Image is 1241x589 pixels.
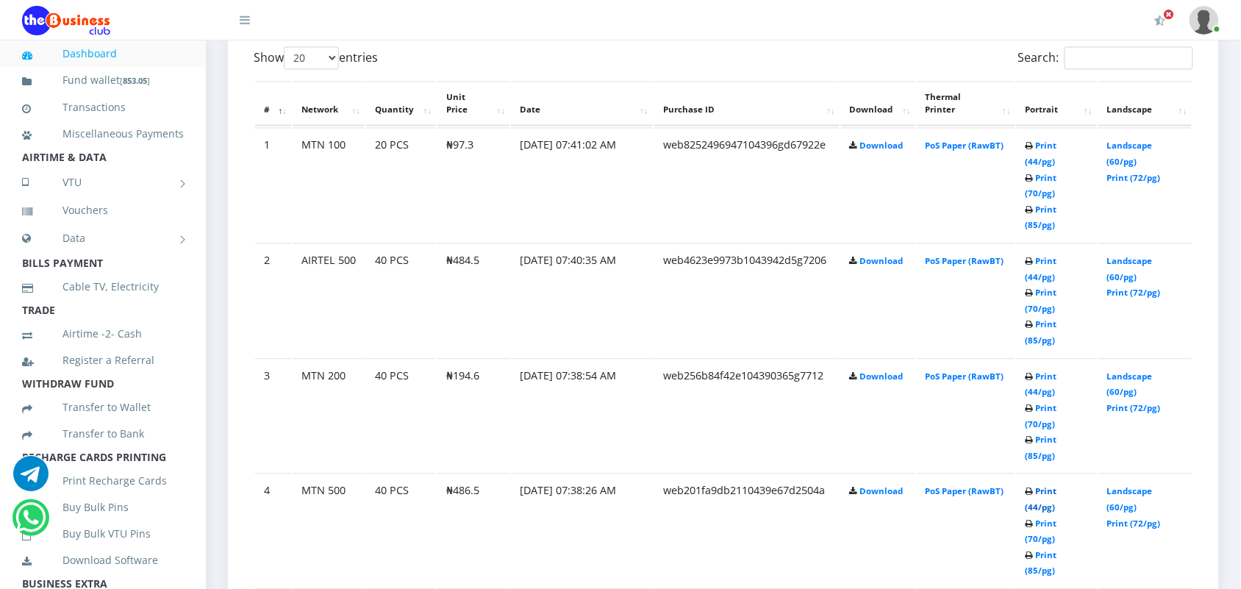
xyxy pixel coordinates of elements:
[15,511,46,535] a: Chat for support
[1107,256,1153,283] a: Landscape (60/pg)
[860,486,904,497] a: Download
[654,82,840,127] th: Purchase ID: activate to sort column ascending
[366,474,436,588] td: 40 PCS
[1026,319,1057,346] a: Print (85/pg)
[917,82,1015,127] th: Thermal Printer: activate to sort column ascending
[437,474,509,588] td: ₦486.5
[511,474,653,588] td: [DATE] 07:38:26 AM
[22,464,184,498] a: Print Recharge Cards
[511,128,653,242] td: [DATE] 07:41:02 AM
[437,359,509,473] td: ₦194.6
[1026,140,1057,168] a: Print (44/pg)
[1026,256,1057,283] a: Print (44/pg)
[22,90,184,124] a: Transactions
[1026,288,1057,315] a: Print (70/pg)
[1026,371,1057,399] a: Print (44/pg)
[654,359,840,473] td: web256b84f42e104390365g7712
[22,63,184,98] a: Fund wallet[853.05]
[1107,518,1161,529] a: Print (72/pg)
[1065,47,1193,70] input: Search:
[1026,550,1057,577] a: Print (85/pg)
[255,474,291,588] td: 4
[22,117,184,151] a: Miscellaneous Payments
[511,359,653,473] td: [DATE] 07:38:54 AM
[1107,140,1153,168] a: Landscape (60/pg)
[1107,486,1153,513] a: Landscape (60/pg)
[22,220,184,257] a: Data
[366,82,436,127] th: Quantity: activate to sort column ascending
[293,82,365,127] th: Network: activate to sort column ascending
[22,37,184,71] a: Dashboard
[22,317,184,351] a: Airtime -2- Cash
[654,243,840,357] td: web4623e9973b1043942d5g7206
[654,474,840,588] td: web201fa9db2110439e67d2504a
[293,474,365,588] td: MTN 500
[1107,288,1161,299] a: Print (72/pg)
[654,128,840,242] td: web8252496947104396gd67922e
[293,359,365,473] td: MTN 200
[1155,15,1166,26] i: Activate Your Membership
[926,371,1004,382] a: PoS Paper (RawBT)
[860,256,904,267] a: Download
[255,128,291,242] td: 1
[1026,403,1057,430] a: Print (70/pg)
[22,517,184,551] a: Buy Bulk VTU Pins
[366,243,436,357] td: 40 PCS
[511,82,653,127] th: Date: activate to sort column ascending
[13,467,49,491] a: Chat for support
[437,128,509,242] td: ₦97.3
[22,343,184,377] a: Register a Referral
[1017,82,1097,127] th: Portrait: activate to sort column ascending
[926,256,1004,267] a: PoS Paper (RawBT)
[1107,403,1161,414] a: Print (72/pg)
[511,243,653,357] td: [DATE] 07:40:35 AM
[22,490,184,524] a: Buy Bulk Pins
[1018,47,1193,70] label: Search:
[22,6,110,35] img: Logo
[926,486,1004,497] a: PoS Paper (RawBT)
[1026,518,1057,546] a: Print (70/pg)
[120,75,150,86] small: [ ]
[255,82,291,127] th: #: activate to sort column descending
[366,359,436,473] td: 40 PCS
[22,390,184,424] a: Transfer to Wallet
[22,543,184,577] a: Download Software
[860,371,904,382] a: Download
[366,128,436,242] td: 20 PCS
[1026,204,1057,232] a: Print (85/pg)
[1164,9,1175,20] span: Activate Your Membership
[1098,82,1192,127] th: Landscape: activate to sort column ascending
[1026,486,1057,513] a: Print (44/pg)
[22,193,184,227] a: Vouchers
[1107,371,1153,399] a: Landscape (60/pg)
[437,243,509,357] td: ₦484.5
[22,164,184,201] a: VTU
[926,140,1004,151] a: PoS Paper (RawBT)
[437,82,509,127] th: Unit Price: activate to sort column ascending
[123,75,147,86] b: 853.05
[22,270,184,304] a: Cable TV, Electricity
[254,47,378,70] label: Show entries
[255,359,291,473] td: 3
[293,128,365,242] td: MTN 100
[1026,173,1057,200] a: Print (70/pg)
[860,140,904,151] a: Download
[284,47,339,70] select: Showentries
[841,82,915,127] th: Download: activate to sort column ascending
[255,243,291,357] td: 2
[1190,6,1219,35] img: User
[1026,435,1057,462] a: Print (85/pg)
[1107,173,1161,184] a: Print (72/pg)
[22,417,184,451] a: Transfer to Bank
[293,243,365,357] td: AIRTEL 500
